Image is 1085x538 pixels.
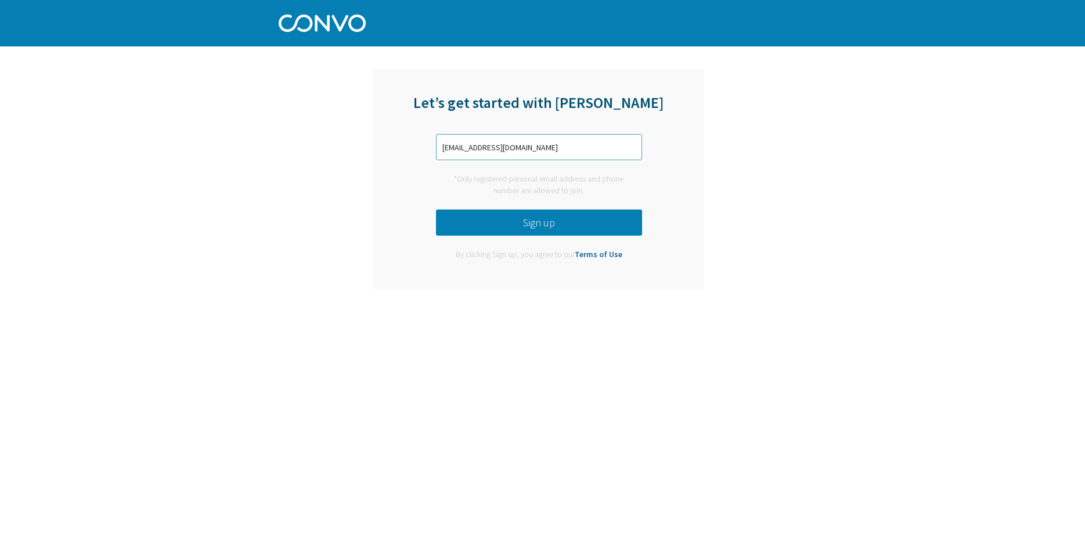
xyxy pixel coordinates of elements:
a: Terms of Use [575,249,622,259]
div: By clicking Sign up, you agree to our [447,249,631,261]
img: Convo Logo [279,12,366,32]
div: *Only registered personal email address and phone number are allowed to join. [436,174,642,196]
div: Let’s get started with [PERSON_NAME] [373,93,704,127]
input: Enter phone number or email address [436,134,642,160]
button: Sign up [436,210,642,236]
